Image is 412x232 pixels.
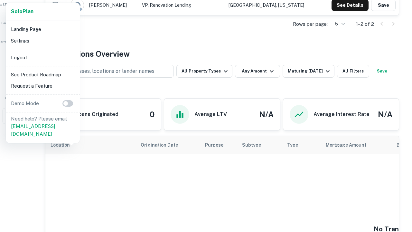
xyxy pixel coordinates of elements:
[11,115,75,138] p: Need help? Please email
[8,80,77,92] li: Request a Feature
[11,123,55,137] a: [EMAIL_ADDRESS][DOMAIN_NAME]
[11,8,33,15] a: SoloPlan
[8,52,77,63] li: Logout
[380,160,412,191] iframe: Chat Widget
[11,8,33,15] strong: Solo Plan
[8,35,77,47] li: Settings
[8,69,77,81] li: See Product Roadmap
[8,100,42,107] p: Demo Mode
[8,24,77,35] li: Landing Page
